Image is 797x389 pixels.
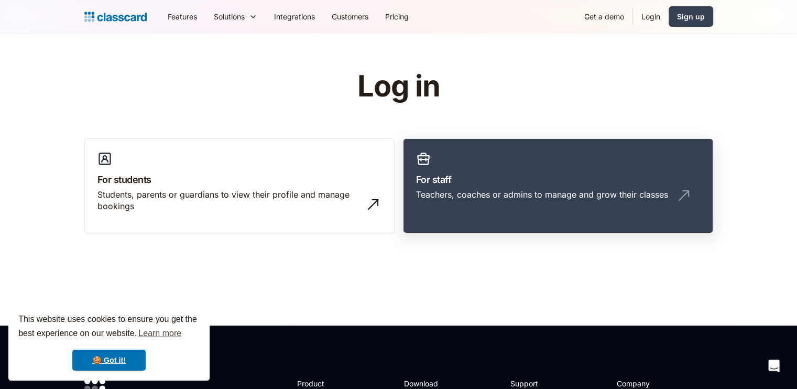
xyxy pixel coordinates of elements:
a: Logo [84,9,147,24]
div: Teachers, coaches or admins to manage and grow their classes [416,189,668,200]
a: Features [159,5,205,28]
span: This website uses cookies to ensure you get the best experience on our website. [18,313,200,341]
a: Integrations [266,5,323,28]
a: learn more about cookies [137,326,183,341]
a: For studentsStudents, parents or guardians to view their profile and manage bookings [84,138,395,234]
h3: For students [97,172,381,187]
a: Sign up [669,6,713,27]
h1: Log in [232,70,565,103]
a: Get a demo [576,5,632,28]
h2: Support [510,378,553,389]
h2: Product [297,378,353,389]
h2: Company [617,378,686,389]
h3: For staff [416,172,700,187]
a: Login [633,5,669,28]
div: Open Intercom Messenger [761,353,787,379]
div: Solutions [214,11,245,22]
a: Customers [323,5,377,28]
div: Solutions [205,5,266,28]
a: Pricing [377,5,417,28]
a: dismiss cookie message [72,350,146,371]
div: Students, parents or guardians to view their profile and manage bookings [97,189,361,212]
div: cookieconsent [8,303,210,381]
div: Sign up [677,11,705,22]
a: For staffTeachers, coaches or admins to manage and grow their classes [403,138,713,234]
h2: Download [403,378,446,389]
